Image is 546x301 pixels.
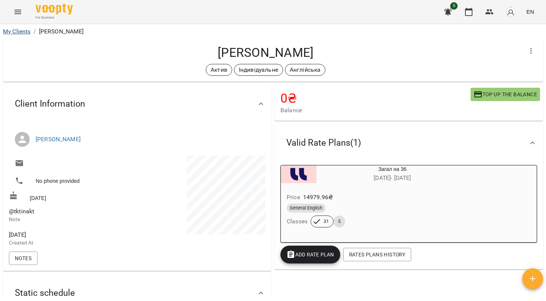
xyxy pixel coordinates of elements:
p: Created At [9,239,136,247]
span: @tktinakt [9,208,34,215]
div: Англійська [285,64,325,76]
h6: Classes [287,216,308,227]
img: Voopty Logo [36,4,73,14]
a: [PERSON_NAME] [36,136,81,143]
button: Notes [9,252,38,265]
p: 14979.96 ₴ [303,193,333,202]
p: Note [9,216,136,223]
span: 5 [334,218,345,225]
p: Індивідуальне [239,65,278,74]
nav: breadcrumb [3,27,543,36]
span: Notes [15,254,32,263]
span: For Business [36,15,73,20]
span: Top up the balance [474,90,537,99]
span: [DATE] [9,230,136,239]
button: Menu [9,3,27,21]
div: Valid Rate Plans(1) [274,124,543,162]
li: No phone provided [9,174,136,188]
span: [DATE] - [DATE] [374,174,411,181]
h6: Price [287,192,300,203]
h4: [PERSON_NAME] [9,45,522,60]
span: General English [287,205,325,211]
span: EN [526,8,534,16]
span: Rates Plans History [349,250,405,259]
button: Top up the balance [471,88,540,101]
a: My Clients [3,28,30,35]
div: Client Information [3,85,272,123]
button: EN [523,5,537,19]
div: Загал на 36 [316,165,468,183]
div: [DATE] [7,190,137,203]
button: Загал на 36[DATE]- [DATE]Price14979.96₴General EnglishClasses315 [281,165,468,236]
p: Актив [211,65,227,74]
p: Англійська [290,65,321,74]
span: 31 [319,218,333,225]
li: / [33,27,36,36]
span: Valid Rate Plans ( 1 ) [286,137,361,149]
div: Індивідуальне [234,64,283,76]
span: 5 [450,2,458,10]
span: Balance [280,106,471,115]
span: Add Rate plan [286,250,334,259]
p: [PERSON_NAME] [39,27,84,36]
span: Client Information [15,98,85,110]
div: Актив [206,64,232,76]
img: avatar_s.png [506,7,516,17]
button: Add Rate plan [280,246,340,263]
div: Загал на 36 [281,165,316,183]
button: Rates Plans History [343,248,411,261]
span: Static schedule [15,287,75,299]
h4: 0 ₴ [280,91,471,106]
